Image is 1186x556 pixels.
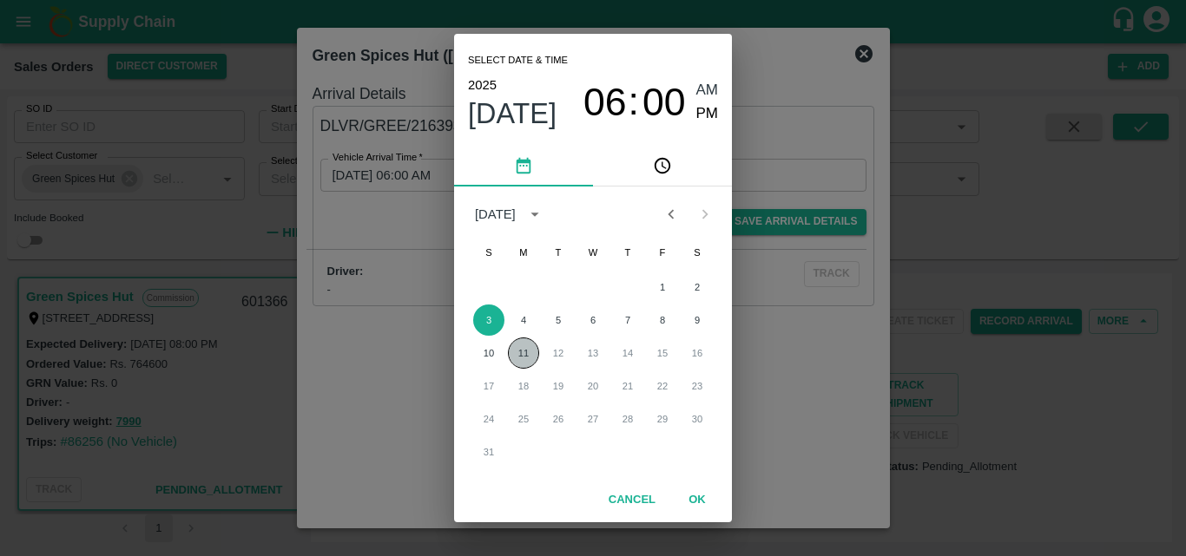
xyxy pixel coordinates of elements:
[642,79,686,125] button: 00
[521,200,549,228] button: calendar view is open, switch to year view
[468,74,497,96] button: 2025
[583,80,627,125] span: 06
[682,235,713,270] span: Saturday
[655,198,688,231] button: Previous month
[468,96,557,131] button: [DATE]
[696,79,719,102] button: AM
[543,235,574,270] span: Tuesday
[696,102,719,126] button: PM
[583,79,627,125] button: 06
[577,304,609,336] button: 6
[682,304,713,336] button: 9
[647,304,678,336] button: 8
[475,205,516,224] div: [DATE]
[508,337,539,369] button: 11
[593,145,732,186] button: pick time
[647,271,678,303] button: 1
[473,235,504,270] span: Sunday
[612,304,643,336] button: 7
[642,80,686,125] span: 00
[473,304,504,336] button: 3
[454,145,593,186] button: pick date
[508,235,539,270] span: Monday
[543,304,574,336] button: 5
[473,337,504,369] button: 10
[602,485,662,515] button: Cancel
[508,304,539,336] button: 4
[468,48,568,74] span: Select date & time
[669,485,725,515] button: OK
[612,235,643,270] span: Thursday
[577,235,609,270] span: Wednesday
[629,79,639,125] span: :
[647,235,678,270] span: Friday
[682,271,713,303] button: 2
